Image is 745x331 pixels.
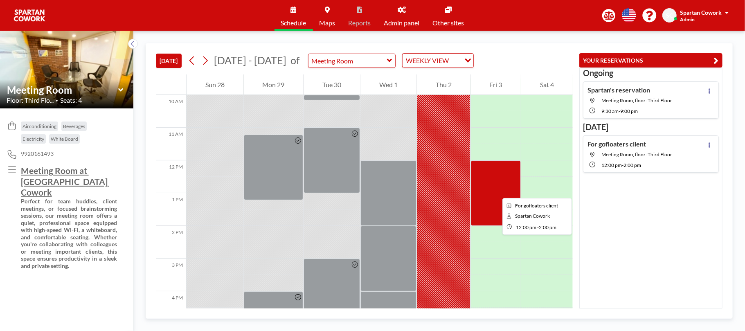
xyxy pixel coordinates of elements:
span: - [619,108,620,114]
button: [DATE] [156,54,182,68]
span: 12:00 PM [601,162,622,168]
input: Meeting Room [308,54,387,68]
div: 10 AM [156,95,186,128]
span: Meeting Room, floor: Third Floor [601,97,672,104]
div: Mon 29 [244,74,304,95]
h4: For gofloaters client [587,140,646,148]
input: Meeting Room [7,84,118,96]
div: Sat 4 [521,74,573,95]
div: Tue 30 [304,74,360,95]
div: 4 PM [156,291,186,324]
div: Fri 3 [471,74,521,95]
span: 2:00 PM [539,224,556,230]
div: Search for option [403,54,473,68]
h3: Ongoing [583,68,719,78]
div: Thu 2 [417,74,470,95]
span: Floor: Third Flo... [7,96,54,104]
u: Meeting Room at [GEOGRAPHIC_DATA] Cowork [21,165,109,197]
input: Search for option [451,55,460,66]
span: Spartan Cowork [680,9,722,16]
span: Airconditioning [23,123,56,129]
span: Admin [680,16,695,23]
span: - [622,162,623,168]
div: Wed 1 [360,74,416,95]
span: 9920161493 [21,150,54,158]
div: 3 PM [156,259,186,291]
div: 11 AM [156,128,186,160]
span: [DATE] - [DATE] [214,54,286,66]
span: Electricity [23,136,44,142]
span: Admin panel [384,20,420,26]
div: 12 PM [156,160,186,193]
span: White Board [51,136,78,142]
span: 12:00 PM [516,224,536,230]
span: 2:00 PM [623,162,641,168]
div: 2 PM [156,226,186,259]
span: 9:30 AM [601,108,619,114]
span: Maps [320,20,335,26]
span: • [56,98,58,103]
span: of [290,54,299,67]
span: Other sites [433,20,464,26]
span: Meeting Room, floor: Third Floor [601,151,672,158]
h3: [DATE] [583,122,719,132]
button: YOUR RESERVATIONS [579,53,722,68]
span: Reports [349,20,371,26]
div: Sun 28 [187,74,243,95]
span: 9:00 PM [620,108,638,114]
span: WEEKLY VIEW [404,55,450,66]
img: organization-logo [13,7,46,24]
span: Seats: 4 [60,96,82,104]
strong: Perfect for team huddles, client meetings, or focused brainstorming sessions, our meeting room of... [21,198,118,269]
span: Beverages [63,123,85,129]
span: - [537,224,539,230]
span: Spartan Cowork [515,213,550,219]
div: 1 PM [156,193,186,226]
span: SC [666,12,673,19]
h4: Spartan's reservation [587,86,650,94]
span: For gofloaters client [515,203,558,209]
span: Schedule [281,20,306,26]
